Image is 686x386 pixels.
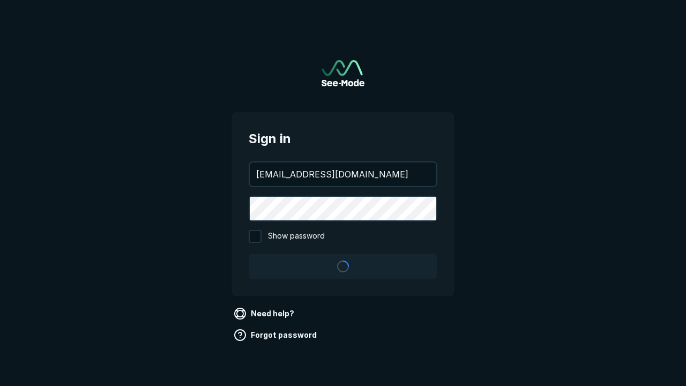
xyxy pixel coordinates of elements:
img: See-Mode Logo [322,60,364,86]
input: your@email.com [250,162,436,186]
span: Sign in [249,129,437,149]
a: Go to sign in [322,60,364,86]
a: Forgot password [232,326,321,344]
span: Show password [268,230,325,243]
a: Need help? [232,305,299,322]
